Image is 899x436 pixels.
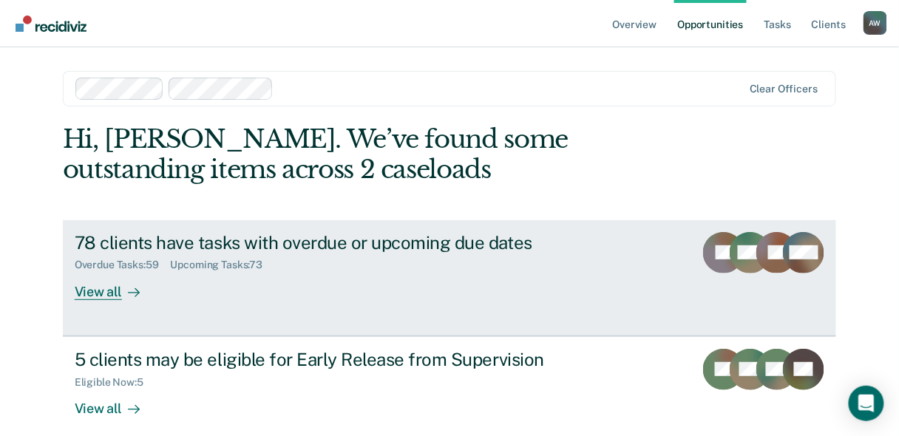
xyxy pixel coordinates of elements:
div: A W [864,11,887,35]
div: 5 clients may be eligible for Early Release from Supervision [75,349,594,370]
div: Eligible Now : 5 [75,376,155,389]
img: Recidiviz [16,16,86,32]
div: View all [75,388,157,417]
div: Overdue Tasks : 59 [75,259,171,271]
div: Clear officers [750,83,818,95]
div: Open Intercom Messenger [849,386,884,421]
div: 78 clients have tasks with overdue or upcoming due dates [75,232,594,253]
a: 78 clients have tasks with overdue or upcoming due datesOverdue Tasks:59Upcoming Tasks:73View all [63,220,836,336]
div: Hi, [PERSON_NAME]. We’ve found some outstanding items across 2 caseloads [63,124,682,185]
button: Profile dropdown button [864,11,887,35]
div: View all [75,271,157,300]
div: Upcoming Tasks : 73 [171,259,275,271]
